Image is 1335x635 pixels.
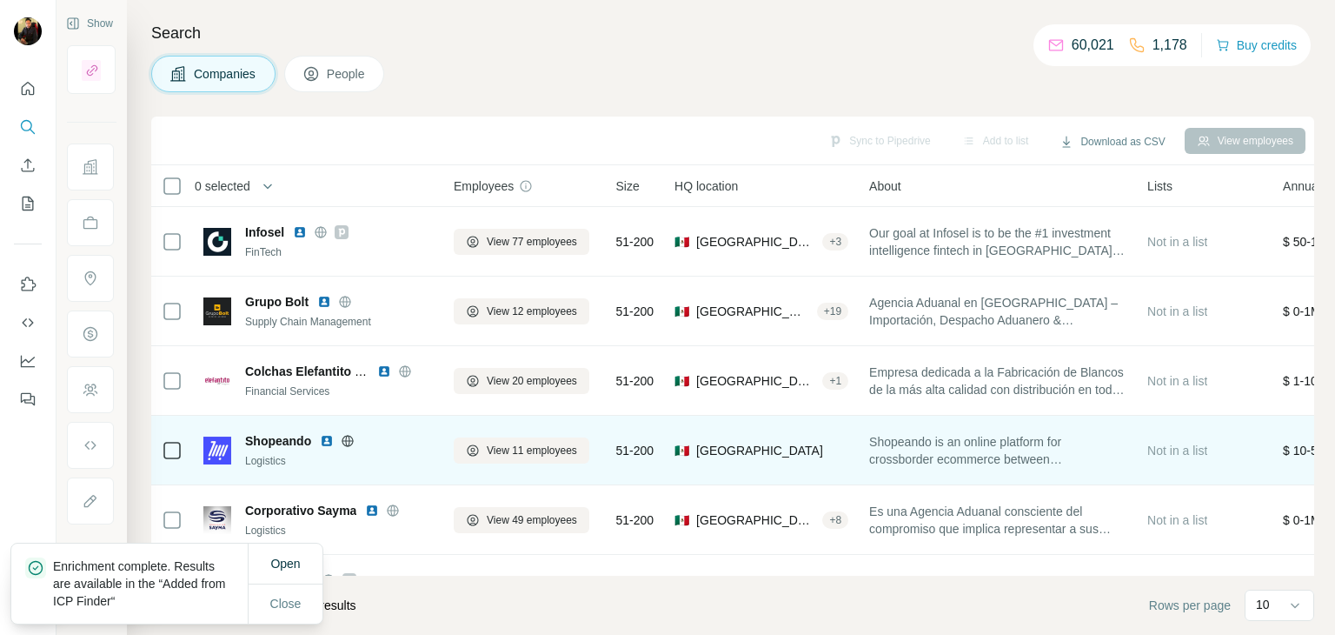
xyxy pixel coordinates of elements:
img: Logo of Infosel [203,228,231,256]
p: 1,178 [1152,35,1187,56]
span: Employees [454,177,514,195]
img: Avatar [14,17,42,45]
span: View 77 employees [487,234,577,250]
button: Quick start [14,73,42,104]
span: Grupo Bolt [245,293,309,311]
span: Empresa dedicada a la Fabricación de Blancos de la más alta calidad con distribución en toda la [... [869,364,1126,398]
span: Close [270,595,302,612]
div: Supply Chain Management [245,314,433,330]
span: Colchas Elefantito S.A de C.V [245,364,415,378]
span: $ 10-50M [1283,444,1334,458]
span: Not in a list [1147,444,1207,458]
span: [GEOGRAPHIC_DATA] [696,372,815,390]
button: Show [54,10,125,37]
span: Not in a list [1147,235,1207,249]
span: 0 selected [195,177,250,195]
button: Close [258,588,314,619]
div: + 3 [822,234,848,250]
span: 🇲🇽 [674,511,689,529]
span: [GEOGRAPHIC_DATA], [GEOGRAPHIC_DATA] [696,303,810,320]
div: Logistics [245,453,433,469]
img: Logo of Corporativo Sayma [203,506,231,534]
span: Not in a list [1147,374,1207,388]
h4: Search [151,21,1314,45]
span: Infosel [245,224,284,241]
span: Open [270,557,300,571]
span: Companies [194,65,257,83]
button: View 20 employees [454,368,589,394]
button: Open [258,548,312,579]
img: LinkedIn logo [365,504,379,518]
img: LinkedIn logo [293,225,307,239]
span: Rows per page [1149,597,1231,614]
span: Corporativo Sayma [245,502,356,519]
span: 🇲🇽 [674,442,689,459]
span: 🇲🇽 [674,303,689,320]
span: $ 1-10M [1283,374,1327,388]
img: LinkedIn logo [320,434,334,448]
span: 🇲🇽 [674,233,689,251]
div: Logistics [245,523,433,538]
img: Logo of Grupo Bolt [203,297,231,325]
span: Not in a list [1147,513,1207,527]
div: Financial Services [245,384,433,399]
span: 51-200 [616,372,654,390]
button: Enrich CSV [14,150,42,181]
span: Shopeando is an online platform for crossborder ecommerce between [GEOGRAPHIC_DATA], [GEOGRAPHIC_... [869,433,1126,468]
button: View 77 employees [454,229,589,255]
span: View 49 employees [487,512,577,528]
span: 51-200 [616,303,654,320]
span: Es una Agencia Aduanal consciente del compromiso que implica representar a sus clientes en sus op... [869,503,1126,538]
span: 51-200 [616,233,654,251]
span: Our goal at Infosel is to be the #1 investment intelligence fintech in [GEOGRAPHIC_DATA]; we are ... [869,224,1126,259]
button: Buy credits [1216,33,1297,57]
span: Not in a list [1147,304,1207,318]
img: LinkedIn logo [317,295,331,309]
span: [GEOGRAPHIC_DATA] [696,442,823,459]
span: HQ location [674,177,738,195]
span: Size [616,177,640,195]
button: Use Surfe API [14,307,42,338]
span: [GEOGRAPHIC_DATA] [696,511,815,529]
button: My lists [14,188,42,219]
span: Agencia Aduanal en [GEOGRAPHIC_DATA] – Importación, Despacho Aduanero & Comercializadora | Sucurs... [869,294,1126,329]
p: Enrichment complete. Results are available in the “Added from ICP Finder“ [53,558,248,610]
button: View 11 employees [454,438,589,464]
span: 51-200 [616,511,654,529]
img: LinkedIn logo [377,364,391,378]
button: Feedback [14,384,42,415]
span: 🇲🇽 [674,372,689,390]
button: View 49 employees [454,507,589,533]
span: 51-200 [616,442,654,459]
div: + 8 [822,512,848,528]
span: People [327,65,367,83]
div: + 1 [822,373,848,389]
img: Logo of Colchas Elefantito S.A de C.V [203,367,231,395]
span: View 11 employees [487,443,577,458]
button: Download as CSV [1047,129,1177,155]
p: 10 [1256,596,1270,613]
button: Dashboard [14,345,42,377]
span: Loremips dolor sit am consectet ad elitsedd ei temporinci ut lab etdolore m aliquaen adminimv qui... [869,572,1126,607]
div: FinTech [245,244,433,260]
span: About [869,177,901,195]
span: $ 0-1M [1283,513,1321,527]
button: Use Surfe on LinkedIn [14,269,42,300]
span: $ 0-1M [1283,304,1321,318]
p: 60,021 [1072,35,1114,56]
button: View 12 employees [454,298,589,324]
span: View 12 employees [487,304,577,319]
div: + 19 [817,304,848,319]
span: [GEOGRAPHIC_DATA] [696,233,815,251]
span: View 20 employees [487,373,577,389]
button: Search [14,111,42,143]
span: Shopeando [245,432,311,450]
img: Logo of Shopeando [203,437,231,465]
span: Lists [1147,177,1172,195]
